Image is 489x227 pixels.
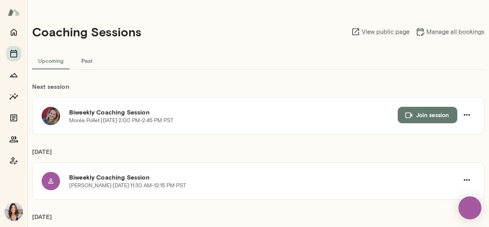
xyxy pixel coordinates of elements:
img: Mento [8,5,20,20]
button: Growth Plan [6,67,21,83]
a: Manage all bookings [416,27,484,36]
button: Join session [398,107,457,123]
p: [PERSON_NAME] · [DATE] · 11:30 AM-12:15 PM PST [69,182,186,189]
button: Documents [6,110,21,126]
h6: Biweekly Coaching Session [69,108,398,117]
button: Past [70,51,104,70]
h6: Biweekly Coaching Session [69,173,459,182]
button: Upcoming [32,51,70,70]
h4: Coaching Sessions [32,24,141,39]
p: Moréa Pollet · [DATE] · 2:00 PM-2:45 PM PST [69,117,173,124]
button: Coach app [6,153,21,168]
button: Insights [6,89,21,104]
div: basic tabs example [32,51,484,70]
button: Members [6,132,21,147]
h6: Next session [32,82,484,97]
button: Sessions [6,46,21,61]
h6: [DATE] [32,147,484,162]
a: View public page [351,27,410,36]
button: Home [6,24,21,40]
img: Katherine Libonate [5,203,23,221]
